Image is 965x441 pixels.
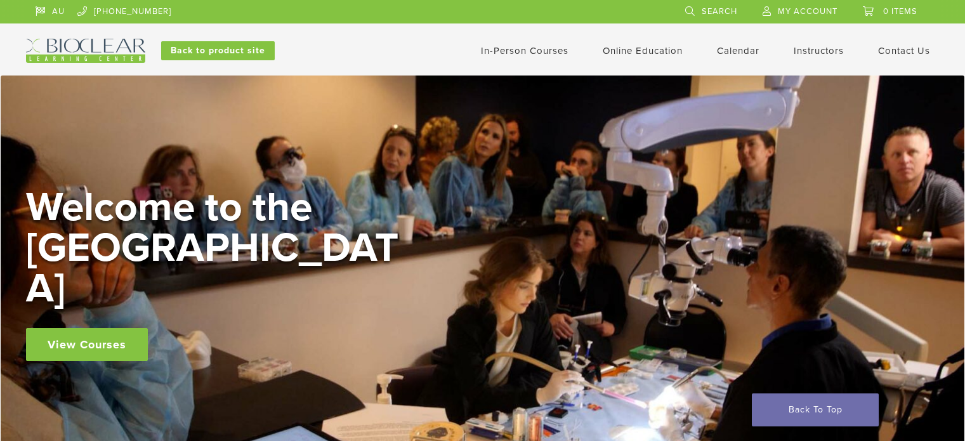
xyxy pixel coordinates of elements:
img: Bioclear [26,39,145,63]
a: Back To Top [752,393,879,426]
a: Online Education [603,45,683,56]
a: Back to product site [161,41,275,60]
span: Search [702,6,737,16]
a: In-Person Courses [481,45,568,56]
span: 0 items [883,6,917,16]
a: Contact Us [878,45,930,56]
span: My Account [778,6,837,16]
h2: Welcome to the [GEOGRAPHIC_DATA] [26,187,407,309]
a: View Courses [26,328,148,361]
a: Calendar [717,45,759,56]
a: Instructors [794,45,844,56]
